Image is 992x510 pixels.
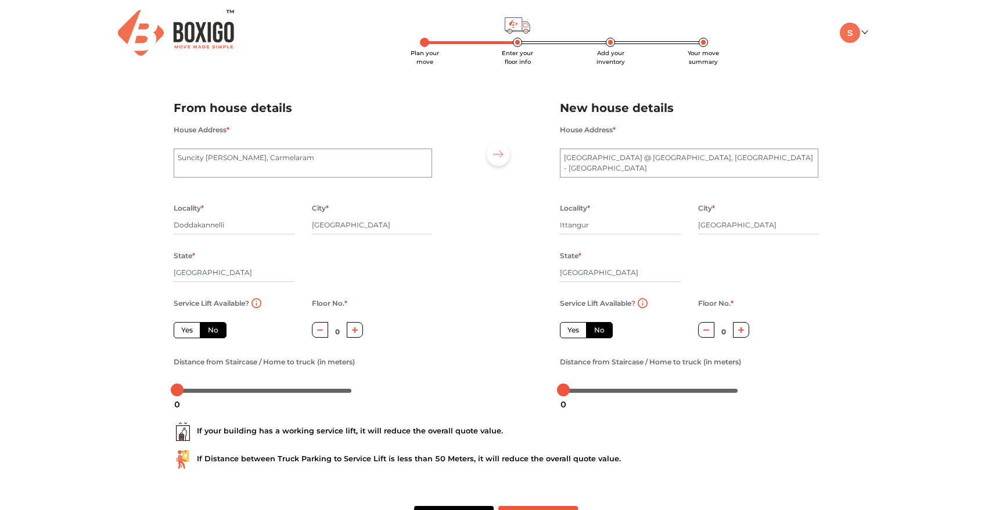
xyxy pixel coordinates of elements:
img: Boxigo [118,10,234,56]
textarea: [GEOGRAPHIC_DATA] @ [GEOGRAPHIC_DATA], [GEOGRAPHIC_DATA] - [GEOGRAPHIC_DATA] [560,149,818,178]
label: Yes [174,322,200,338]
img: ... [174,450,192,469]
label: No [586,322,613,338]
span: Add your inventory [596,49,625,66]
h2: From house details [174,99,432,118]
label: No [200,322,227,338]
label: Yes [560,322,587,338]
label: House Address [174,122,229,138]
label: Locality [560,201,590,216]
label: Distance from Staircase / Home to truck (in meters) [560,355,741,370]
h2: New house details [560,99,818,118]
label: Distance from Staircase / Home to truck (in meters) [174,355,355,370]
label: Service Lift Available? [560,296,635,311]
img: ... [174,422,192,441]
label: Floor No. [698,296,734,311]
textarea: Suncity [PERSON_NAME], Carmelaram [174,149,432,178]
div: If your building has a working service lift, it will reduce the overall quote value. [174,422,818,441]
label: City [312,201,329,216]
label: State [560,248,581,263]
span: Your move summary [688,49,719,66]
span: Plan your move [411,49,439,66]
label: House Address [560,122,616,138]
label: State [174,248,195,263]
div: If Distance between Truck Parking to Service Lift is less than 50 Meters, it will reduce the over... [174,450,818,469]
label: Service Lift Available? [174,296,249,311]
label: Floor No. [312,296,347,311]
label: City [698,201,715,216]
label: Locality [174,201,204,216]
div: 0 [170,395,185,414]
span: Enter your floor info [502,49,533,66]
div: 0 [556,395,571,414]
